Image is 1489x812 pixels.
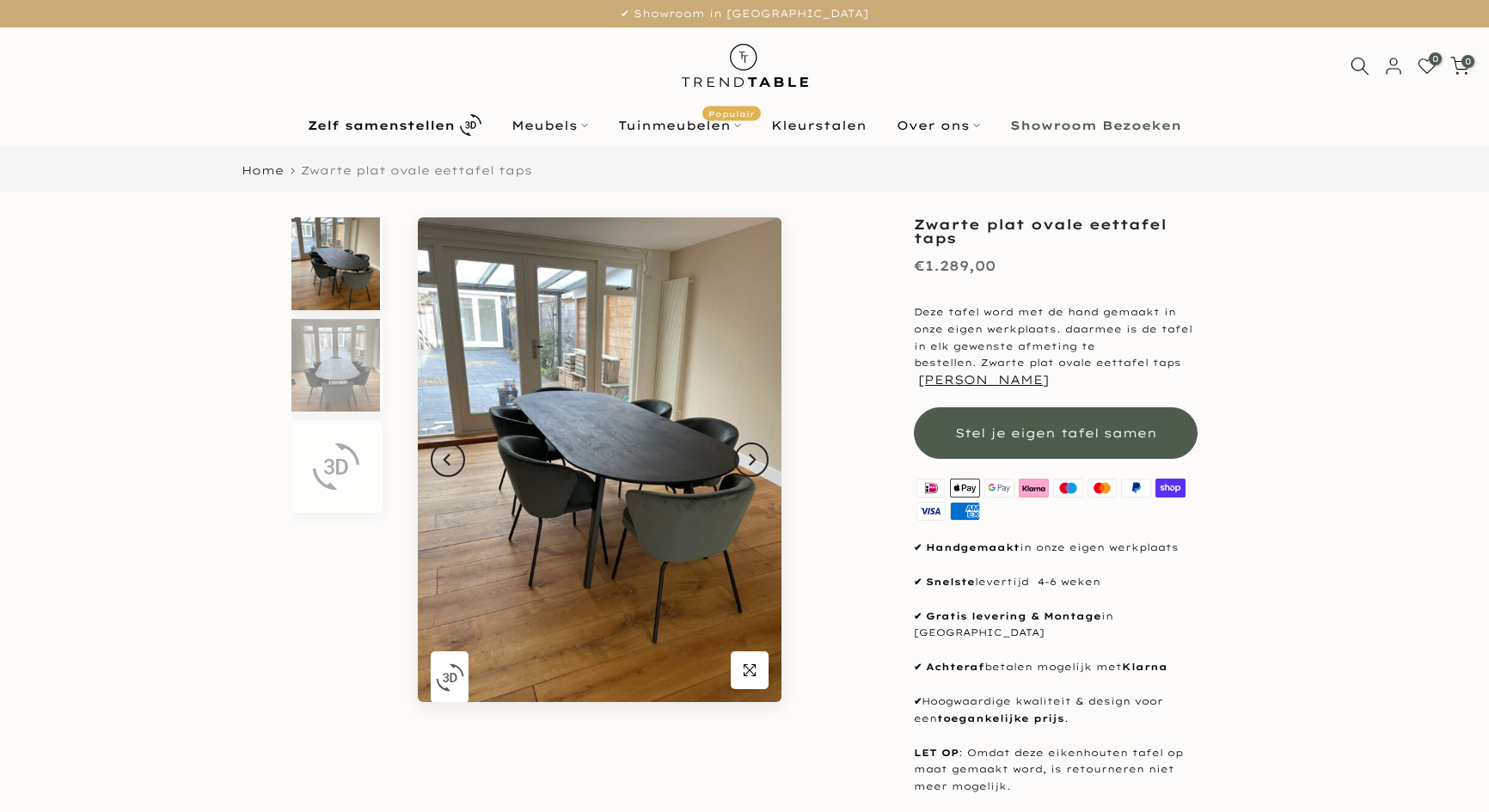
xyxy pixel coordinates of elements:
[734,443,769,477] button: Next
[293,110,497,140] a: Zelf samenstellen
[308,119,455,131] b: Zelf samenstellen
[1418,57,1437,76] a: 0
[914,541,922,553] strong: ✔
[914,693,1198,728] p: Hoogwaardige kwaliteit & design voor een .
[914,407,1198,459] button: Stel je eigen tafel samen
[926,576,975,588] strong: Snelste
[1010,119,1181,131] b: Showroom Bezoeken
[996,115,1197,136] a: Showroom Bezoeken
[914,217,1198,245] h1: Zwarte plat ovale eettafel taps
[914,574,1198,591] p: levertijd 4-6 weken
[926,661,984,673] strong: Achteraf
[914,253,996,278] div: €1.289,00
[1119,476,1154,499] img: paypal
[926,610,1101,622] strong: Gratis levering & Montage
[918,372,1049,388] button: [PERSON_NAME]
[702,106,761,120] span: Populair
[757,115,882,136] a: Kleurstalen
[914,747,959,759] strong: LET OP
[301,163,532,177] span: Zwarte plat ovale eettafel taps
[914,659,1198,676] p: betalen mogelijk met
[1429,52,1442,65] span: 0
[312,443,360,491] img: 3D_icon.svg
[882,115,996,136] a: Over ons
[436,663,464,692] img: 3D_icon.svg
[1154,476,1188,499] img: shopify pay
[1461,55,1474,68] span: 0
[497,115,604,136] a: Meubels
[21,4,1468,23] p: ✔ Showroom in [GEOGRAPHIC_DATA]
[431,443,465,477] button: Previous
[948,476,983,499] img: apple pay
[948,499,983,522] img: american express
[914,661,922,673] strong: ✔
[914,576,922,588] strong: ✔
[914,610,922,622] strong: ✔
[926,541,1020,553] strong: Handgemaakt
[914,745,1198,796] p: : Omdat deze eikenhouten tafel op maat gemaakt word, is retourneren niet meer mogelijk.
[955,425,1157,441] span: Stel je eigen tafel samen
[914,499,948,522] img: visa
[914,304,1198,390] p: Deze tafel word met de hand gemaakt in onze eigen werkplaats. daarmee is de tafel in elk gewenste...
[1085,476,1119,499] img: master
[914,476,948,499] img: ideal
[1016,476,1051,499] img: klarna
[983,476,1017,499] img: google pay
[1051,476,1085,499] img: maestro
[937,712,1064,724] strong: toegankelijke prijs
[604,115,757,136] a: TuinmeubelenPopulair
[1450,57,1469,76] a: 0
[914,695,922,707] strong: ✔
[914,540,1198,557] p: in onze eigen werkplaats
[1122,661,1167,673] strong: Klarna
[242,165,284,176] a: Home
[914,608,1198,643] p: in [GEOGRAPHIC_DATA]
[670,27,820,104] img: trend-table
